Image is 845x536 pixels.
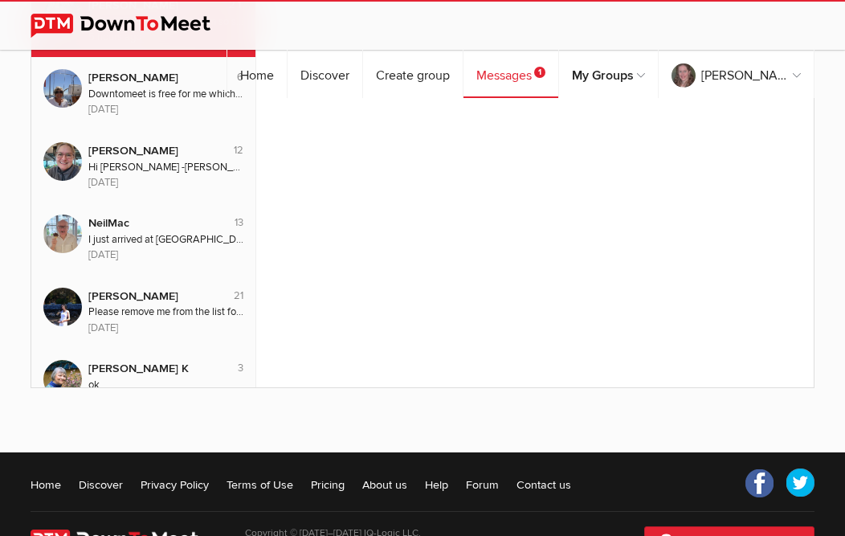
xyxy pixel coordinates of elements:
img: Neelam Chadha [43,288,82,326]
div: 21 [219,288,243,304]
a: Privacy Policy [141,477,209,493]
div: [DATE] [88,102,243,117]
img: NeilMac [43,215,82,253]
div: [DATE] [88,321,243,336]
a: Discover [288,50,362,98]
a: About us [362,477,407,493]
div: [PERSON_NAME] [88,142,219,160]
div: [DATE] [88,248,243,263]
div: 13 [219,215,243,231]
div: Hi [PERSON_NAME] - [PERSON_NAME]'s on Burrard could be an option for Brunch. See you soon. [PERSO... [88,160,243,175]
a: Klare K 3 [PERSON_NAME] K ok [43,360,243,408]
a: NeilMac 13 NeilMac I just arrived at [GEOGRAPHIC_DATA]'s on [GEOGRAPHIC_DATA]. The person in char... [43,215,243,263]
span: 1 [534,67,545,78]
a: Home [31,477,61,493]
div: ok [88,378,243,393]
img: Tina Hildebrandt [43,142,82,181]
a: My Groups [559,50,658,98]
a: Create group [363,50,463,98]
a: Forum [466,477,499,493]
a: Facebook [745,468,774,497]
a: Discover [79,477,123,493]
a: Home [227,50,287,98]
a: Neelam Chadha 21 [PERSON_NAME] Please remove me from the list for Bimini and offer the spot to so... [43,288,243,336]
div: Please remove me from the list for Bimini and offer the spot to someone else. [88,305,243,320]
a: Twitter [786,468,814,497]
div: 3 [219,361,243,376]
a: Terms of Use [227,477,293,493]
a: Messages1 [463,50,558,98]
a: Contact us [516,477,571,493]
div: I just arrived at [GEOGRAPHIC_DATA]'s on [GEOGRAPHIC_DATA]. The person in charge says they open a... [88,232,243,248]
div: [PERSON_NAME] K [88,360,219,378]
img: DownToMeet [31,14,235,38]
a: Help [425,477,448,493]
div: [PERSON_NAME] [88,288,219,305]
a: Tina Hildebrandt 12 [PERSON_NAME] Hi [PERSON_NAME] -[PERSON_NAME]'s on Burrard could be an option... [43,142,243,190]
a: [PERSON_NAME] [659,50,814,98]
div: NeilMac [88,215,219,232]
div: [DATE] [88,175,243,190]
a: Pricing [311,477,345,493]
img: Klare K [43,360,82,399]
div: 12 [219,143,243,158]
